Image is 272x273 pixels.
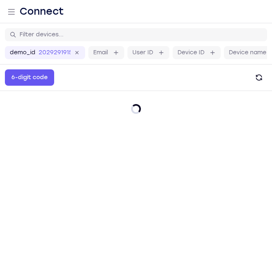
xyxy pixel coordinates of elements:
[20,31,262,39] input: Filter devices...
[20,5,64,18] h1: Connect
[93,49,108,57] label: Email
[178,49,204,57] label: Device ID
[229,49,266,57] label: Device name
[132,49,153,57] label: User ID
[5,69,54,86] button: 6-digit code
[251,69,267,86] button: Refresh
[10,49,35,57] label: demo_id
